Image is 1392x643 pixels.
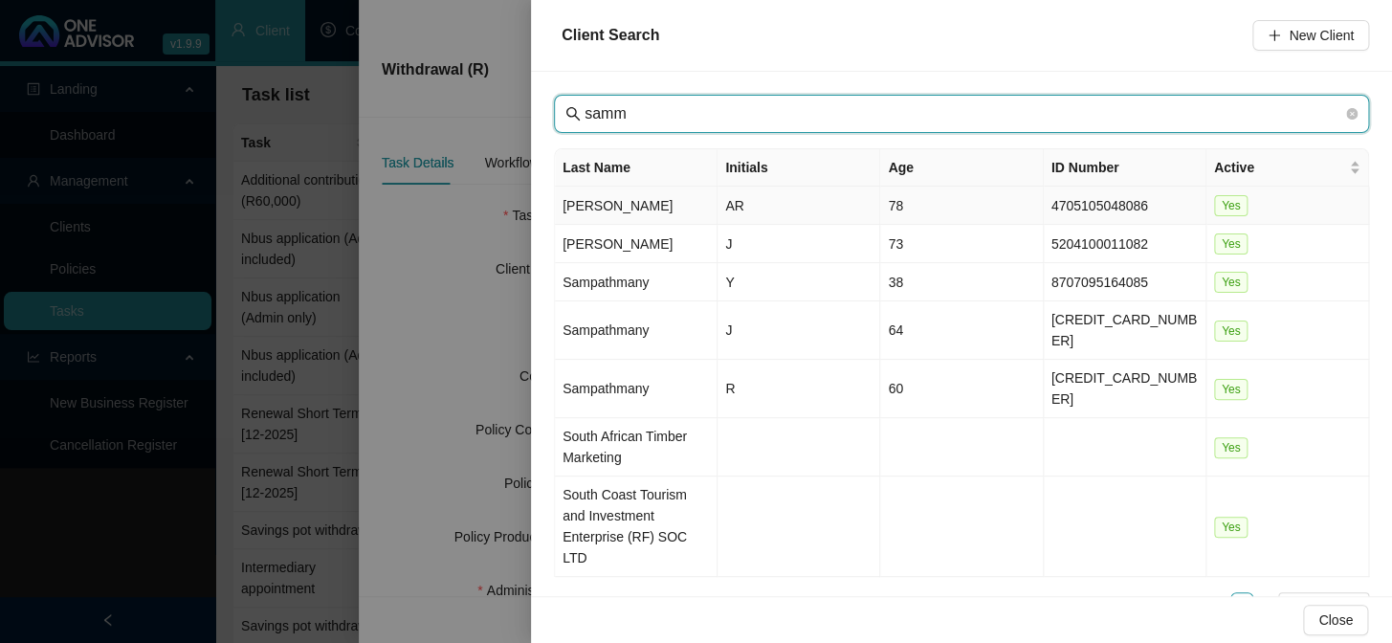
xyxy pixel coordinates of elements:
button: right [1253,592,1276,615]
input: Last Name [585,102,1342,125]
td: 5204100011082 [1044,225,1206,263]
a: 1 [1231,593,1252,614]
th: Initials [718,149,880,187]
td: [CREDIT_CARD_NUMBER] [1044,301,1206,360]
td: J [718,301,880,360]
span: 38 [888,275,903,290]
td: [CREDIT_CARD_NUMBER] [1044,360,1206,418]
span: Close [1318,610,1353,631]
th: Age [880,149,1043,187]
span: Yes [1214,233,1248,255]
span: Active [1214,157,1345,178]
span: Yes [1214,437,1248,458]
td: [PERSON_NAME] [555,225,718,263]
span: close-circle [1346,108,1358,120]
div: Page Size [1278,592,1369,615]
span: plus [1268,29,1281,42]
span: 10 / page [1286,593,1361,614]
li: Previous Page [1207,592,1230,615]
span: 73 [888,236,903,252]
td: 8707095164085 [1044,263,1206,301]
td: J [718,225,880,263]
button: left [1207,592,1230,615]
td: Sampathmany [555,301,718,360]
span: close-circle [1346,105,1358,122]
span: Yes [1214,195,1248,216]
span: 64 [888,322,903,338]
th: Last Name [555,149,718,187]
span: Yes [1214,379,1248,400]
li: 1 [1230,592,1253,615]
td: Sampathmany [555,360,718,418]
span: Yes [1214,321,1248,342]
td: R [718,360,880,418]
td: 4705105048086 [1044,187,1206,225]
button: New Client [1252,20,1369,51]
span: New Client [1289,25,1354,46]
th: ID Number [1044,149,1206,187]
span: Yes [1214,517,1248,538]
td: Y [718,263,880,301]
th: Active [1206,149,1369,187]
td: South Coast Tourism and Investment Enterprise (RF) SOC LTD [555,477,718,577]
td: South African Timber Marketing [555,418,718,477]
span: 78 [888,198,903,213]
td: Sampathmany [555,263,718,301]
span: 60 [888,381,903,396]
li: Next Page [1253,592,1276,615]
td: AR [718,187,880,225]
button: Close [1303,605,1368,635]
td: [PERSON_NAME] [555,187,718,225]
span: Yes [1214,272,1248,293]
span: Client Search [562,27,659,43]
span: search [565,106,581,122]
